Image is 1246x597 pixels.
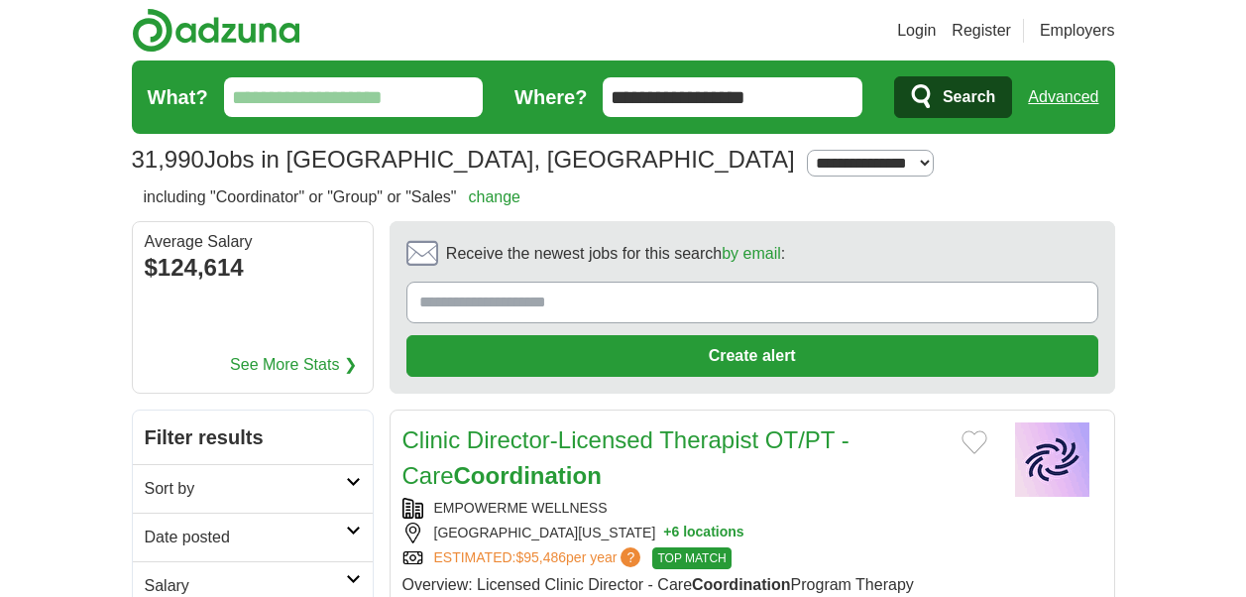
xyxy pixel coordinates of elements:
[148,82,208,112] label: What?
[446,242,785,266] span: Receive the newest jobs for this search :
[132,142,204,178] span: 31,990
[133,464,373,513] a: Sort by
[652,547,731,569] span: TOP MATCH
[454,462,602,489] strong: Coordination
[952,19,1011,43] a: Register
[133,513,373,561] a: Date posted
[515,549,566,565] span: $95,486
[894,76,1012,118] button: Search
[406,335,1098,377] button: Create alert
[722,245,781,262] a: by email
[663,523,743,543] button: +6 locations
[1003,422,1102,497] img: Company logo
[1028,77,1098,117] a: Advanced
[144,185,521,209] h2: including "Coordinator" or "Group" or "Sales"
[402,426,850,489] a: Clinic Director-Licensed Therapist OT/PT - CareCoordination
[145,526,346,549] h2: Date posted
[663,523,671,543] span: +
[402,498,987,519] div: EMPOWERME WELLNESS
[145,477,346,501] h2: Sort by
[692,576,791,593] strong: Coordination
[962,430,987,454] button: Add to favorite jobs
[132,146,795,173] h1: Jobs in [GEOGRAPHIC_DATA], [GEOGRAPHIC_DATA]
[434,547,645,569] a: ESTIMATED:$95,486per year?
[145,250,361,286] div: $124,614
[133,411,373,464] h2: Filter results
[145,234,361,250] div: Average Salary
[132,8,300,53] img: Adzuna logo
[621,547,640,567] span: ?
[943,77,995,117] span: Search
[230,353,357,377] a: See More Stats ❯
[1040,19,1115,43] a: Employers
[402,523,987,543] div: [GEOGRAPHIC_DATA][US_STATE]
[469,188,521,205] a: change
[897,19,936,43] a: Login
[514,82,587,112] label: Where?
